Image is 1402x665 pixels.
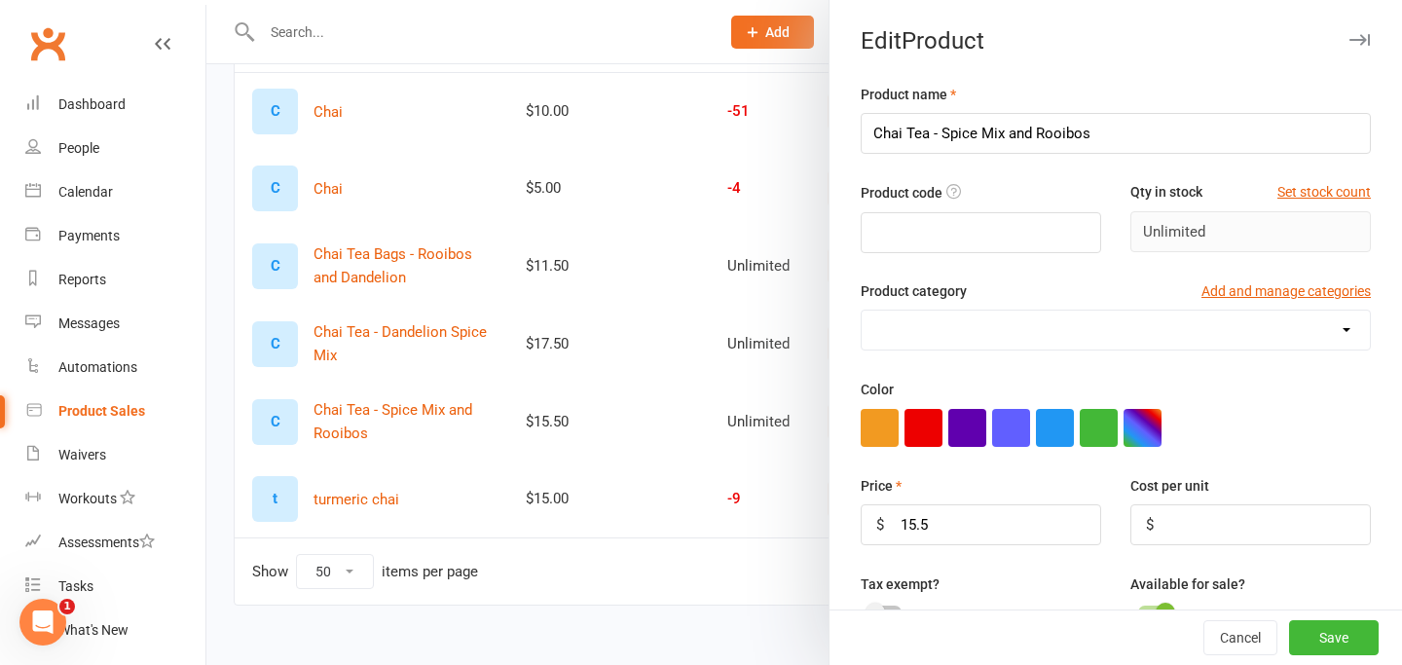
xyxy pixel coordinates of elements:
div: Tasks [58,578,93,594]
label: Available for sale? [1130,573,1245,595]
div: Payments [58,228,120,243]
div: $ [1146,513,1154,536]
a: Clubworx [23,19,72,68]
label: Cost per unit [1130,475,1209,497]
a: Assessments [25,521,205,565]
label: Price [861,475,902,497]
iframe: Intercom live chat [19,599,66,646]
span: 1 [59,599,75,614]
button: Add and manage categories [1201,280,1371,302]
div: Automations [58,359,137,375]
button: Set stock count [1277,181,1371,203]
div: Messages [58,315,120,331]
a: Dashboard [25,83,205,127]
a: Workouts [25,477,205,521]
div: $ [876,513,884,536]
label: Tax exempt? [861,573,940,595]
div: People [58,140,99,156]
label: Product category [861,280,967,302]
a: Payments [25,214,205,258]
label: Product name [861,84,956,105]
div: What's New [58,622,129,638]
a: What's New [25,609,205,652]
a: Tasks [25,565,205,609]
div: Waivers [58,447,106,462]
a: Product Sales [25,389,205,433]
div: Dashboard [58,96,126,112]
label: Product code [861,182,942,203]
div: Product Sales [58,403,145,419]
a: Automations [25,346,205,389]
a: Messages [25,302,205,346]
a: People [25,127,205,170]
a: Reports [25,258,205,302]
div: Workouts [58,491,117,506]
label: Qty in stock [1130,181,1202,203]
button: Save [1289,620,1379,655]
label: Color [861,379,894,400]
div: Calendar [58,184,113,200]
a: Waivers [25,433,205,477]
div: Assessments [58,535,155,550]
div: Edit Product [830,27,1402,55]
div: Reports [58,272,106,287]
button: Cancel [1203,620,1277,655]
a: Calendar [25,170,205,214]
